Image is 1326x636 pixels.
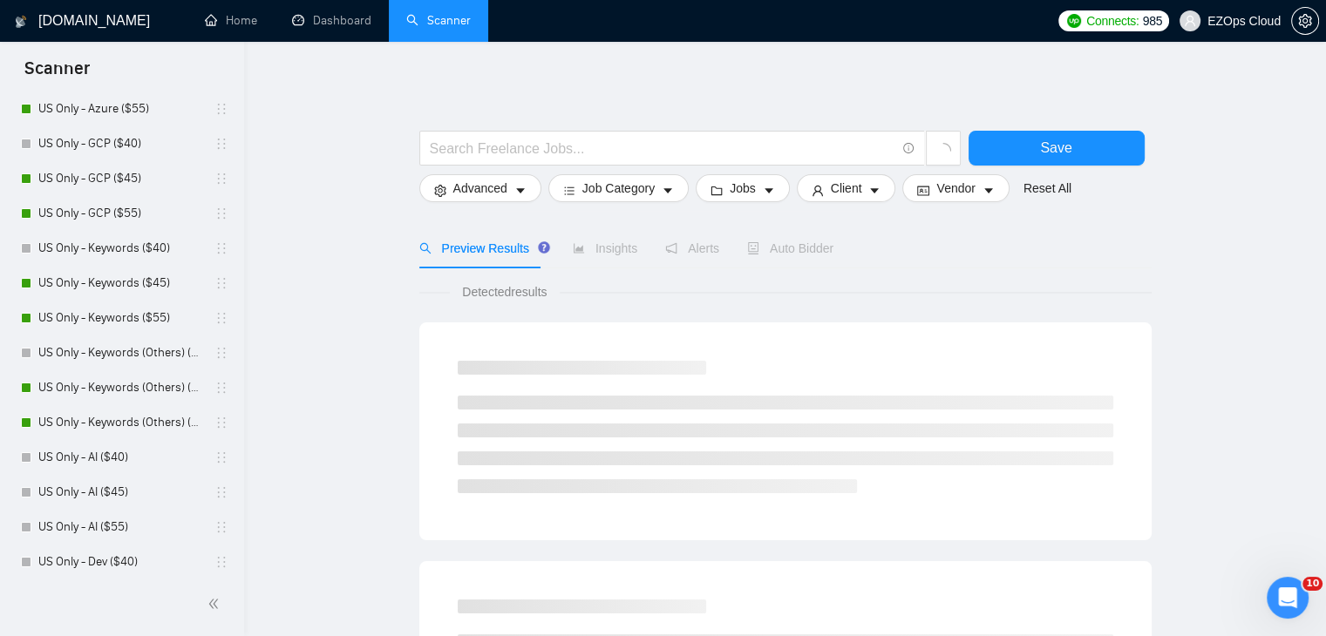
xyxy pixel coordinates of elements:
[214,172,228,186] span: holder
[763,184,775,197] span: caret-down
[38,196,204,231] a: US Only - GCP ($55)
[38,266,204,301] a: US Only - Keywords ($45)
[214,206,228,220] span: holder
[935,143,951,159] span: loading
[1292,14,1318,28] span: setting
[711,184,723,197] span: folder
[812,184,824,197] span: user
[969,131,1145,166] button: Save
[573,242,585,254] span: area-chart
[730,179,756,198] span: Jobs
[548,174,689,202] button: barsJob Categorycaret-down
[419,242,432,254] span: search
[434,184,446,197] span: setting
[38,370,204,405] a: US Only - Keywords (Others) ($45)
[214,520,228,534] span: holder
[419,174,541,202] button: settingAdvancedcaret-down
[38,510,204,545] a: US Only - AI ($55)
[696,174,790,202] button: folderJobscaret-down
[38,440,204,475] a: US Only - AI ($40)
[214,416,228,430] span: holder
[1291,14,1319,28] a: setting
[917,184,929,197] span: idcard
[1267,577,1309,619] iframe: Intercom live chat
[38,545,204,579] a: US Only - Dev ($40)
[214,276,228,290] span: holder
[1291,7,1319,35] button: setting
[902,174,1009,202] button: idcardVendorcaret-down
[292,13,371,28] a: dashboardDashboard
[38,231,204,266] a: US Only - Keywords ($40)
[38,126,204,161] a: US Only - GCP ($40)
[536,240,552,255] div: Tooltip anchor
[1040,137,1071,159] span: Save
[453,179,507,198] span: Advanced
[514,184,527,197] span: caret-down
[983,184,995,197] span: caret-down
[38,475,204,510] a: US Only - AI ($45)
[563,184,575,197] span: bars
[214,450,228,464] span: holder
[38,405,204,440] a: US Only - Keywords (Others) ($55)
[868,184,881,197] span: caret-down
[665,241,719,255] span: Alerts
[1302,577,1323,591] span: 10
[797,174,896,202] button: userClientcaret-down
[1142,11,1161,30] span: 985
[214,485,228,499] span: holder
[747,241,833,255] span: Auto Bidder
[38,91,204,126] a: US Only - Azure ($55)
[38,335,204,370] a: US Only - Keywords (Others) ($40)
[831,179,862,198] span: Client
[903,143,915,154] span: info-circle
[15,8,27,36] img: logo
[1184,15,1196,27] span: user
[214,346,228,360] span: holder
[662,184,674,197] span: caret-down
[1067,14,1081,28] img: upwork-logo.png
[214,241,228,255] span: holder
[430,138,895,159] input: Search Freelance Jobs...
[936,179,975,198] span: Vendor
[214,381,228,395] span: holder
[582,179,655,198] span: Job Category
[1086,11,1139,30] span: Connects:
[10,56,104,92] span: Scanner
[38,301,204,335] a: US Only - Keywords ($55)
[214,311,228,325] span: holder
[205,13,257,28] a: homeHome
[1023,179,1071,198] a: Reset All
[665,242,677,254] span: notification
[573,241,637,255] span: Insights
[747,242,759,254] span: robot
[450,282,559,301] span: Detected results
[419,241,545,255] span: Preview Results
[38,161,204,196] a: US Only - GCP ($45)
[406,13,471,28] a: searchScanner
[207,595,225,612] span: double-left
[214,555,228,569] span: holder
[214,102,228,116] span: holder
[214,137,228,151] span: holder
